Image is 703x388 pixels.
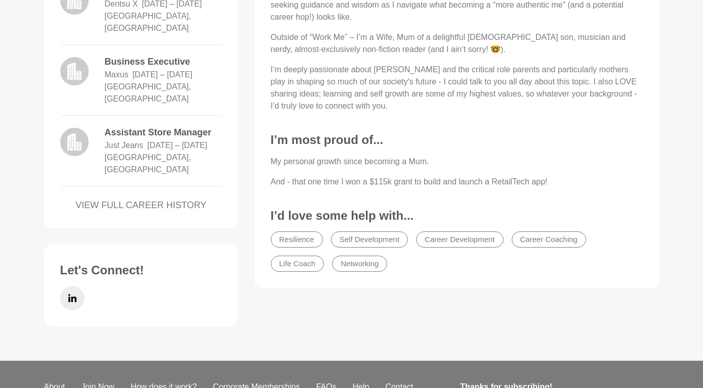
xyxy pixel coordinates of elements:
a: VIEW FULL CAREER HISTORY [60,199,222,212]
img: logo [60,128,89,156]
dd: Maxus [105,69,129,81]
dd: August 2007 – April 2013 [147,139,208,152]
dd: Business Executive [105,55,222,69]
dd: [GEOGRAPHIC_DATA], [GEOGRAPHIC_DATA] [105,152,222,176]
time: [DATE] – [DATE] [147,141,208,150]
h3: I’d love some help with... [271,208,643,223]
p: I’m deeply passionate about [PERSON_NAME] and the critical role parents and particularly mothers ... [271,64,643,112]
h3: I’m most proud of... [271,132,643,148]
p: My personal growth since becoming a Mum. [271,156,643,168]
time: [DATE] – [DATE] [133,70,193,79]
p: And - that one time I won a $115k grant to build and launch a RetailTech app! [271,176,643,188]
img: logo [60,57,89,85]
dd: Assistant Store Manager [105,126,222,139]
dd: Just Jeans [105,139,143,152]
h3: Let's Connect! [60,263,222,278]
dd: [GEOGRAPHIC_DATA], [GEOGRAPHIC_DATA] [105,10,222,34]
dd: [GEOGRAPHIC_DATA], [GEOGRAPHIC_DATA] [105,81,222,105]
p: Outside of “Work Me” – I’m a Wife, Mum of a delightful [DEMOGRAPHIC_DATA] son, musician and nerdy... [271,31,643,56]
dd: April 2013 – January 2016 [133,69,193,81]
a: LinkedIn [60,286,85,310]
